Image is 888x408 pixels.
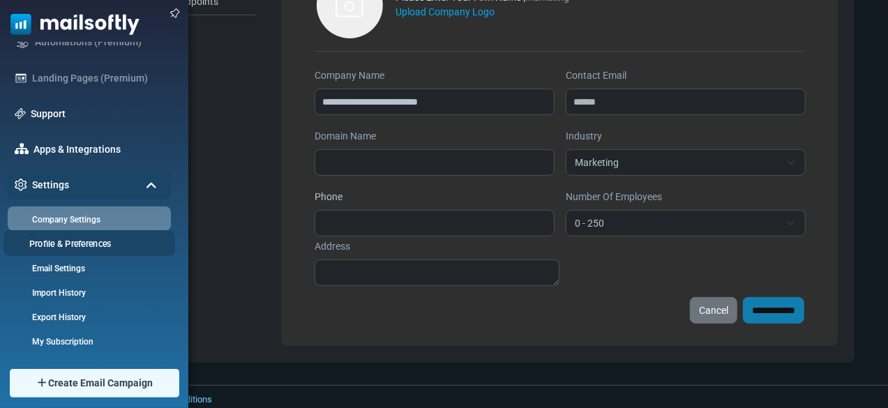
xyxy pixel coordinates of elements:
[690,297,737,324] a: Cancel
[33,142,164,157] a: Apps & Integrations
[396,5,495,20] label: Upload Company Logo
[315,239,350,254] label: Address
[315,190,343,204] label: Phone
[566,129,602,144] label: Industry
[575,215,780,232] span: 0 - 250
[315,129,376,144] label: Domain Name
[575,154,780,171] span: Marketing
[566,149,806,176] span: Marketing
[8,335,167,348] a: My Subscription
[32,178,69,192] span: Settings
[8,213,167,226] a: Company Settings
[15,34,30,50] img: workflow.svg
[3,237,171,250] a: Profile & Preferences
[15,108,26,119] img: support-icon.svg
[315,68,384,83] label: Company Name
[31,107,164,121] a: Support
[15,179,27,191] img: settings-icon.svg
[48,376,153,391] span: Create Email Campaign
[8,287,167,299] a: Import History
[566,190,662,204] label: Number Of Employees
[566,68,626,83] label: Contact Email
[566,210,806,236] span: 0 - 250
[15,72,27,84] img: landing_pages.svg
[8,311,167,324] a: Export History
[8,262,167,275] a: Email Settings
